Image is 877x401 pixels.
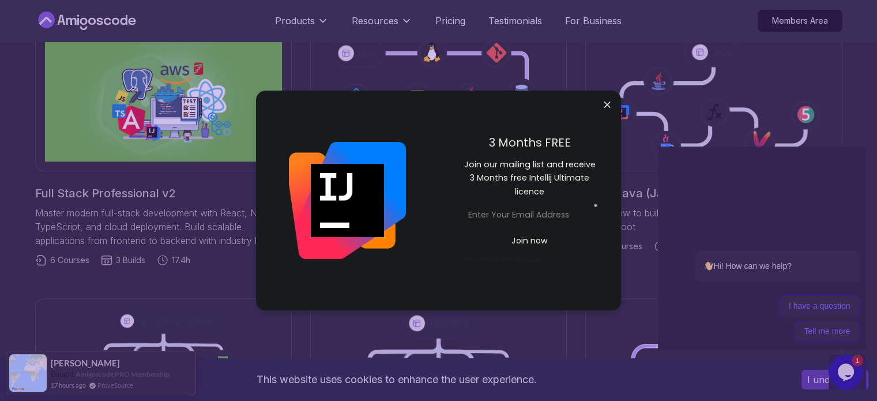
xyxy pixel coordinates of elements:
a: Pricing [435,14,465,28]
button: Accept cookies [801,370,868,389]
p: Master modern full-stack development with React, Node.js, TypeScript, and cloud deployment. Build... [35,206,292,248]
span: 3 Builds [116,254,145,266]
span: 18 Courses [600,241,642,252]
button: Products [275,14,329,37]
iframe: chat widget [829,355,865,389]
a: Full Stack Professional v2Full Stack Professional v2Master modern full-stack development with Rea... [35,27,292,266]
button: Resources [352,14,412,37]
img: provesource social proof notification image [9,354,47,392]
p: Products [275,14,315,28]
a: Core Java (Java Master Class)Learn how to build full stack applications with Java and Spring Boot... [585,27,842,252]
p: Members Area [758,10,842,31]
a: Amigoscode PRO Membership [76,370,170,378]
span: [PERSON_NAME] [51,358,120,368]
a: ProveSource [97,380,133,390]
span: 6 Courses [50,254,89,266]
span: 17 hours ago [51,380,86,390]
img: Full Stack Professional v2 [45,37,282,162]
a: Members Area [758,10,842,32]
h2: Full Stack Professional v2 [35,185,292,201]
a: Testimonials [488,14,542,28]
span: Bought [51,369,74,378]
div: This website uses cookies to enhance the user experience. [9,367,784,392]
span: 17.4h [172,254,190,266]
iframe: chat widget [658,147,865,349]
a: For Business [565,14,622,28]
p: Resources [352,14,398,28]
